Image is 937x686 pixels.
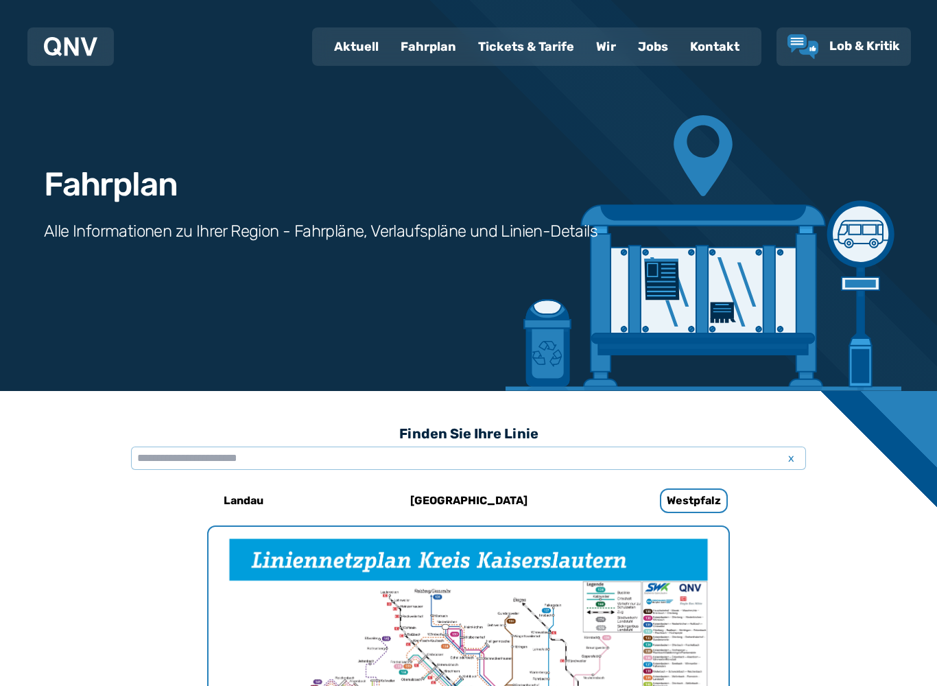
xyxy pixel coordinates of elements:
[405,490,533,512] h6: [GEOGRAPHIC_DATA]
[679,29,750,64] a: Kontakt
[44,168,177,201] h1: Fahrplan
[44,37,97,56] img: QNV Logo
[660,488,728,513] h6: Westpfalz
[781,450,800,466] span: x
[44,220,597,242] h3: Alle Informationen zu Ihrer Region - Fahrpläne, Verlaufspläne und Linien-Details
[390,29,467,64] a: Fahrplan
[787,34,900,59] a: Lob & Kritik
[829,38,900,54] span: Lob & Kritik
[467,29,585,64] a: Tickets & Tarife
[152,484,335,517] a: Landau
[44,33,97,60] a: QNV Logo
[585,29,627,64] a: Wir
[602,484,785,517] a: Westpfalz
[627,29,679,64] a: Jobs
[218,490,269,512] h6: Landau
[377,484,560,517] a: [GEOGRAPHIC_DATA]
[323,29,390,64] a: Aktuell
[131,418,806,449] h3: Finden Sie Ihre Linie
